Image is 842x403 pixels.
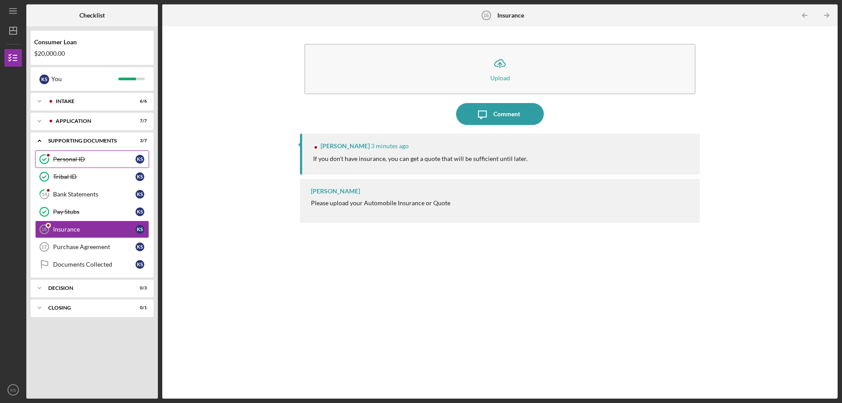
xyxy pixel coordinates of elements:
div: Application [56,118,125,124]
div: Insurance [53,226,136,233]
a: Personal IDKS [35,150,149,168]
div: Supporting Documents [48,138,125,143]
button: KS [4,381,22,399]
tspan: 17 [41,244,46,250]
div: Intake [56,99,125,104]
button: Upload [304,44,696,94]
text: KS [11,388,16,392]
div: Pay Stubs [53,208,136,215]
div: K S [136,207,144,216]
div: K S [136,172,144,181]
div: Please upload your Automobile Insurance or Quote [311,200,450,207]
div: Decision [48,285,125,291]
div: Consumer Loan [34,39,150,46]
div: $20,000.00 [34,50,150,57]
div: Personal ID [53,156,136,163]
div: You [51,71,118,86]
a: Pay StubsKS [35,203,149,221]
a: 14Bank StatementsKS [35,185,149,203]
div: Closing [48,305,125,310]
div: K S [136,225,144,234]
a: 17Purchase AgreementKS [35,238,149,256]
div: [PERSON_NAME] [311,188,360,195]
div: K S [39,75,49,84]
div: 7 / 7 [131,118,147,124]
div: Tribal ID [53,173,136,180]
a: Tribal IDKS [35,168,149,185]
div: K S [136,190,144,199]
div: Purchase Agreement [53,243,136,250]
a: 16InsuranceKS [35,221,149,238]
div: K S [136,260,144,269]
b: Checklist [79,12,105,19]
b: Insurance [497,12,524,19]
div: [PERSON_NAME] [321,143,370,150]
div: Comment [493,103,520,125]
time: 2025-10-03 18:42 [371,143,409,150]
div: Bank Statements [53,191,136,198]
a: Documents CollectedKS [35,256,149,273]
div: Upload [490,75,510,81]
p: If you don't have insurance, you can get a quote that will be sufficient until later. [313,154,528,164]
tspan: 16 [41,227,46,232]
div: Documents Collected [53,261,136,268]
div: 3 / 7 [131,138,147,143]
tspan: 14 [42,192,47,197]
div: 0 / 3 [131,285,147,291]
div: K S [136,155,144,164]
tspan: 16 [484,13,489,18]
div: 0 / 1 [131,305,147,310]
button: Comment [456,103,544,125]
div: K S [136,243,144,251]
div: 6 / 6 [131,99,147,104]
